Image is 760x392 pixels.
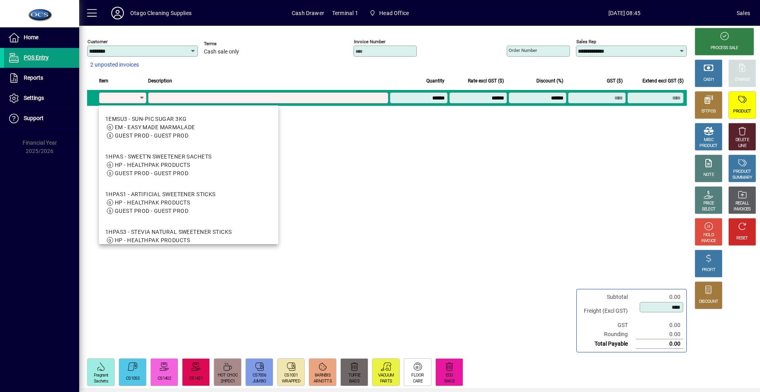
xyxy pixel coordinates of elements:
td: Freight (Excl GST) [580,302,636,321]
span: Settings [24,95,44,101]
span: GUEST PROD - GUEST PROD [115,132,188,139]
span: Item [99,76,108,85]
div: HOLD [703,232,714,238]
mat-option: 1EMSU3 - SUN-PIC SUGAR 3KG [99,109,278,146]
div: SELECT [702,207,716,212]
div: PRICE [703,201,714,207]
td: 0.00 [636,293,683,302]
div: CS1055 [126,376,139,382]
div: CS7006 [253,373,266,379]
div: SUMMARY [732,175,752,181]
div: BAGS [444,379,454,384]
div: FLOOR [411,373,424,379]
div: 1EMSU3 - SUN-PIC SUGAR 3KG [105,115,195,123]
div: PROCESS SALE [711,45,738,51]
div: 8ARNBIS [315,373,331,379]
div: CS1001 [284,373,298,379]
div: HOT CHOC [218,373,237,379]
div: 2HPDC1 [220,379,235,384]
div: VACUUM [378,373,394,379]
a: Home [4,28,79,48]
div: PROFIT [702,267,715,273]
div: PRODUCT [733,109,751,115]
span: GUEST PROD - GUEST PROD [115,208,188,214]
div: Sachets [94,379,108,384]
div: PRODUCT [699,143,717,149]
div: TUFFIE [348,373,361,379]
span: Rate excl GST ($) [468,76,504,85]
button: 2 unposted invoices [87,58,142,72]
button: Profile [105,6,130,20]
span: 2 unposted invoices [90,61,139,69]
span: Description [148,76,172,85]
mat-label: Order number [509,48,537,53]
span: Discount (%) [536,76,563,85]
div: INVOICE [701,238,716,244]
a: Support [4,109,79,128]
div: CHARGE [735,77,750,83]
span: Quantity [426,76,445,85]
div: EFTPOS [701,109,716,115]
span: Reports [24,75,43,81]
span: EM - EASY MADE MARMALADE [115,124,195,130]
div: 1HPAS - SWEET'N SWEETENER SACHETS [105,153,211,161]
span: Terms [204,41,251,46]
span: Extend excl GST ($) [642,76,684,85]
td: GST [580,321,636,330]
span: Terminal 1 [332,7,358,19]
span: HP - HEALTHPAK PRODUCTS [115,199,190,206]
span: Support [24,115,44,121]
div: BAGS [349,379,359,384]
td: 0.00 [636,330,683,339]
td: 0.00 [636,339,683,349]
div: CS1421 [189,376,203,382]
span: POS Entry [24,54,49,61]
div: Otago Cleaning Supplies [130,7,192,19]
div: Fragrant [94,373,108,379]
div: DELETE [735,137,749,143]
div: WRAPPED [282,379,300,384]
div: CS1402 [158,376,171,382]
mat-option: 1HPAS - SWEET'N SWEETENER SACHETS [99,146,278,184]
td: Subtotal [580,293,636,302]
div: 1HPAS3 - STEVIA NATURAL SWEETENER STICKS [105,228,232,236]
mat-option: 1HPAS3 - STEVIA NATURAL SWEETENER STICKS [99,222,278,259]
span: Home [24,34,38,40]
mat-label: Sales rep [576,39,596,44]
span: Head Office [366,6,412,20]
div: RECALL [735,201,749,207]
span: Cash sale only [204,49,239,55]
div: ECO [446,373,453,379]
div: Sales [737,7,750,19]
div: PARTS [380,379,392,384]
div: DISCOUNT [699,299,718,305]
div: RESET [736,235,748,241]
div: LINE [738,143,746,149]
div: JUMBO [253,379,266,384]
div: CARE [413,379,422,384]
div: INVOICES [733,207,750,212]
a: Reports [4,68,79,88]
div: ARNOTTS [313,379,332,384]
div: MISC [704,137,713,143]
a: Settings [4,88,79,108]
span: GUEST PROD - GUEST PROD [115,170,188,176]
td: 0.00 [636,321,683,330]
span: [DATE] 08:45 [512,7,737,19]
mat-label: Customer [87,39,108,44]
mat-label: Invoice number [354,39,386,44]
span: Cash Drawer [292,7,324,19]
div: NOTE [703,172,714,178]
div: PRODUCT [733,169,751,175]
span: Head Office [379,7,409,19]
td: Rounding [580,330,636,339]
td: Total Payable [580,339,636,349]
mat-option: 1HPAS1 - ARTIFICIAL SWEETENER STICKS [99,184,278,222]
div: CASH [703,77,714,83]
span: GST ($) [607,76,623,85]
div: 1HPAS1 - ARTIFICIAL SWEETENER STICKS [105,190,216,199]
span: HP - HEALTHPAK PRODUCTS [115,237,190,243]
span: HP - HEALTHPAK PRODUCTS [115,162,190,168]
